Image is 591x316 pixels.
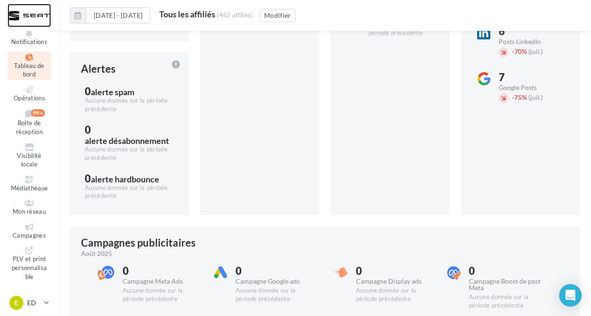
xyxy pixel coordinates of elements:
[356,278,434,285] div: Campagne Display ads
[12,256,47,280] span: PLV et print personnalisable
[85,86,174,97] div: 0
[7,84,51,104] a: Opérations
[512,93,527,101] span: 75%
[85,136,169,145] div: alerte désabonnement
[14,62,44,78] span: Tableau de bord
[81,238,196,248] div: Campagnes publicitaires
[27,298,40,308] p: ED
[85,145,174,162] div: Aucune donnée sur la période précédente
[7,28,51,48] button: Notifications
[85,184,174,201] div: Aucune donnée sur la période précédente
[499,26,561,37] div: 6
[7,142,51,170] a: Visibilité locale
[512,47,514,55] span: -
[81,64,116,74] div: Alertes
[123,266,201,276] div: 0
[91,88,134,96] div: alerte spam
[70,8,150,23] button: [DATE] - [DATE]
[512,47,527,55] span: 70%
[17,152,41,168] span: Visibilité locale
[356,266,434,276] div: 0
[499,72,568,83] div: 7
[7,221,51,241] a: Campagnes
[528,93,543,101] span: (juil.)
[217,11,253,19] div: (462 affiliés)
[81,249,112,258] span: août 2025
[7,174,51,194] a: Médiathèque
[123,286,201,303] div: Aucune donnée sur la période précédente
[123,278,201,285] div: Campagne Meta Ads
[11,38,47,45] span: Notifications
[85,97,174,113] div: Aucune donnée sur la période précédente
[236,278,314,285] div: Campagne Google ads
[7,107,51,137] a: Boîte de réception 99+
[236,286,314,303] div: Aucune donnée sur la période précédente
[528,47,543,55] span: (juil.)
[512,93,514,101] span: -
[7,245,51,282] a: PLV et print personnalisable
[469,278,547,291] div: Campagne Boost de post Meta
[11,184,48,192] span: Médiathèque
[85,125,174,145] div: 0
[13,232,46,239] span: Campagnes
[499,84,568,91] div: Google Posts
[91,175,159,183] div: alerte hardbounce
[16,120,43,136] span: Boîte de réception
[85,173,174,184] div: 0
[13,208,46,215] span: Mon réseau
[7,197,51,218] a: Mon réseau
[86,8,150,23] button: [DATE] - [DATE]
[7,294,51,312] a: E ED
[14,94,45,102] span: Opérations
[31,109,45,117] div: 99+
[260,9,295,22] button: Modifier
[15,298,18,308] span: E
[7,52,51,80] a: Tableau de bord
[469,266,547,276] div: 0
[469,293,547,310] div: Aucune donnée sur la période précédente
[499,38,561,45] div: Posts LinkedIn
[159,10,215,18] div: Tous les affiliés
[559,284,582,307] div: Open Intercom Messenger
[356,286,434,303] div: Aucune donnée sur la période précédente
[236,266,314,276] div: 0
